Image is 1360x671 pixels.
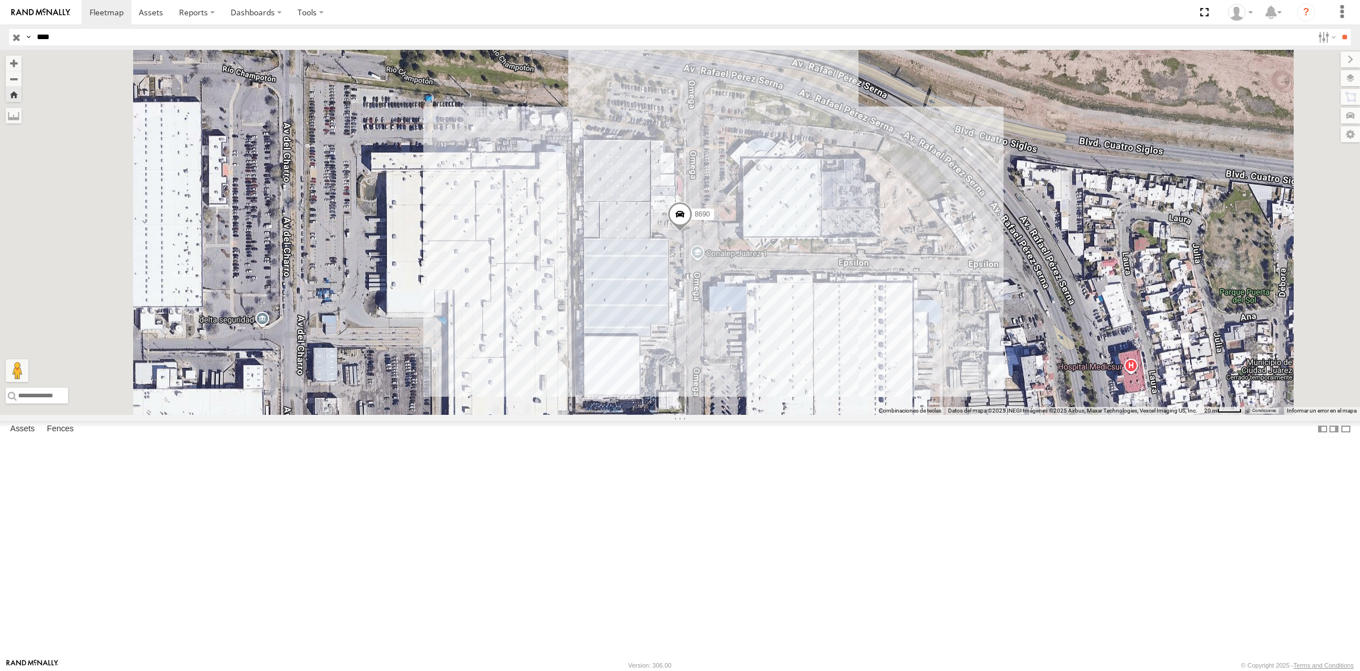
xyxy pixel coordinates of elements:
[1204,407,1217,414] span: 20 m
[6,56,22,71] button: Zoom in
[6,87,22,102] button: Zoom Home
[6,108,22,124] label: Measure
[1252,409,1276,413] a: Condiciones (se abre en una nueva pestaña)
[6,660,58,671] a: Visit our Website
[1340,421,1351,438] label: Hide Summary Table
[1328,421,1340,438] label: Dock Summary Table to the Right
[41,421,79,437] label: Fences
[1297,3,1315,22] i: ?
[1314,29,1338,45] label: Search Filter Options
[24,29,33,45] label: Search Query
[628,662,671,669] div: Version: 306.00
[948,407,1197,414] span: Datos del mapa ©2025 INEGI Imágenes ©2025 Airbus, Maxar Technologies, Vexcel Imaging US, Inc.
[11,9,70,16] img: rand-logo.svg
[5,421,40,437] label: Assets
[1341,126,1360,142] label: Map Settings
[1317,421,1328,438] label: Dock Summary Table to the Left
[1287,407,1357,414] a: Informar un error en el mapa
[1241,662,1354,669] div: © Copyright 2025 -
[1224,4,1257,21] div: Roberto Garcia
[1201,407,1245,415] button: Escala del mapa: 20 m por 39 píxeles
[1294,662,1354,669] a: Terms and Conditions
[695,210,710,218] span: 8690
[6,71,22,87] button: Zoom out
[6,359,28,382] button: Arrastra el hombrecito naranja al mapa para abrir Street View
[879,407,941,415] button: Combinaciones de teclas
